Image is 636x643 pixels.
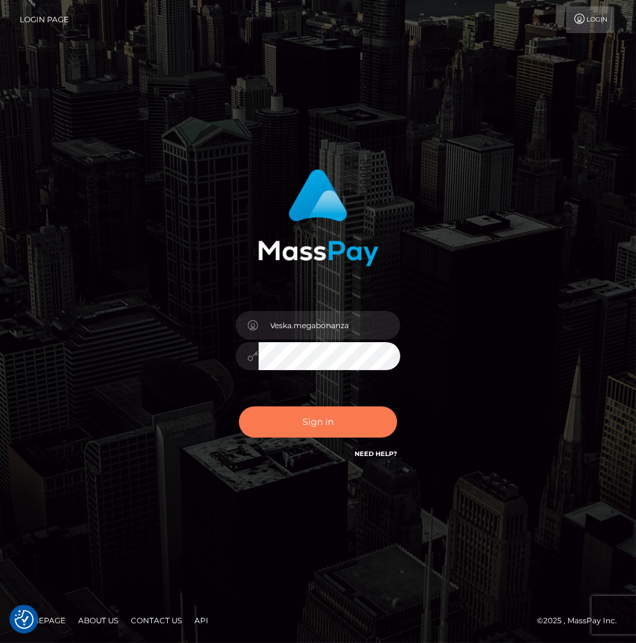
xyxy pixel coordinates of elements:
div: © 2025 , MassPay Inc. [537,614,626,628]
button: Consent Preferences [15,610,34,629]
img: Revisit consent button [15,610,34,629]
img: MassPay Login [258,169,379,266]
a: Login Page [20,6,69,33]
a: API [189,611,213,630]
button: Sign in [239,406,398,438]
a: About Us [73,611,123,630]
a: Homepage [14,611,71,630]
input: Username... [259,311,401,340]
a: Login [566,6,614,33]
a: Contact Us [126,611,187,630]
a: Need Help? [355,450,397,458]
